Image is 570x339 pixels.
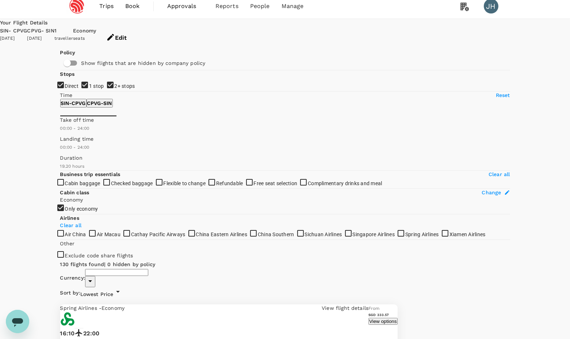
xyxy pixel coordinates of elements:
span: Book [125,2,140,11]
span: People [250,2,270,11]
iframe: Button to launch messaging window [6,310,29,333]
span: Trips [99,2,114,11]
span: Reports [215,2,238,11]
span: Manage [282,2,304,11]
span: Approvals [167,2,204,11]
p: 16:10 [60,329,75,338]
p: 22:00 [83,329,99,338]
